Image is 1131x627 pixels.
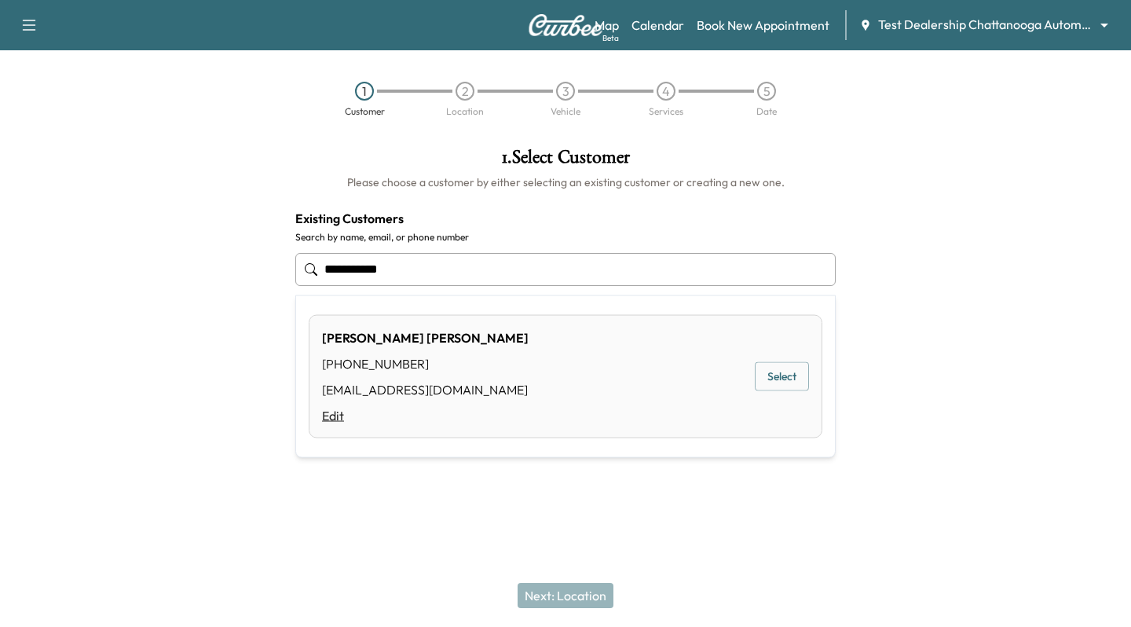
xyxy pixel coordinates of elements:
[295,209,836,228] h4: Existing Customers
[295,174,836,190] h6: Please choose a customer by either selecting an existing customer or creating a new one.
[322,328,529,347] div: [PERSON_NAME] [PERSON_NAME]
[631,16,684,35] a: Calendar
[878,16,1093,34] span: Test Dealership Chattanooga Automotive
[322,406,529,425] a: Edit
[556,82,575,101] div: 3
[602,32,619,44] div: Beta
[322,380,529,399] div: [EMAIL_ADDRESS][DOMAIN_NAME]
[456,82,474,101] div: 2
[528,14,603,36] img: Curbee Logo
[355,82,374,101] div: 1
[551,107,580,116] div: Vehicle
[295,231,836,244] label: Search by name, email, or phone number
[322,354,529,373] div: [PHONE_NUMBER]
[755,362,809,391] button: Select
[295,148,836,174] h1: 1 . Select Customer
[345,107,385,116] div: Customer
[757,82,776,101] div: 5
[697,16,829,35] a: Book New Appointment
[649,107,683,116] div: Services
[446,107,484,116] div: Location
[657,82,675,101] div: 4
[595,16,619,35] a: MapBeta
[756,107,777,116] div: Date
